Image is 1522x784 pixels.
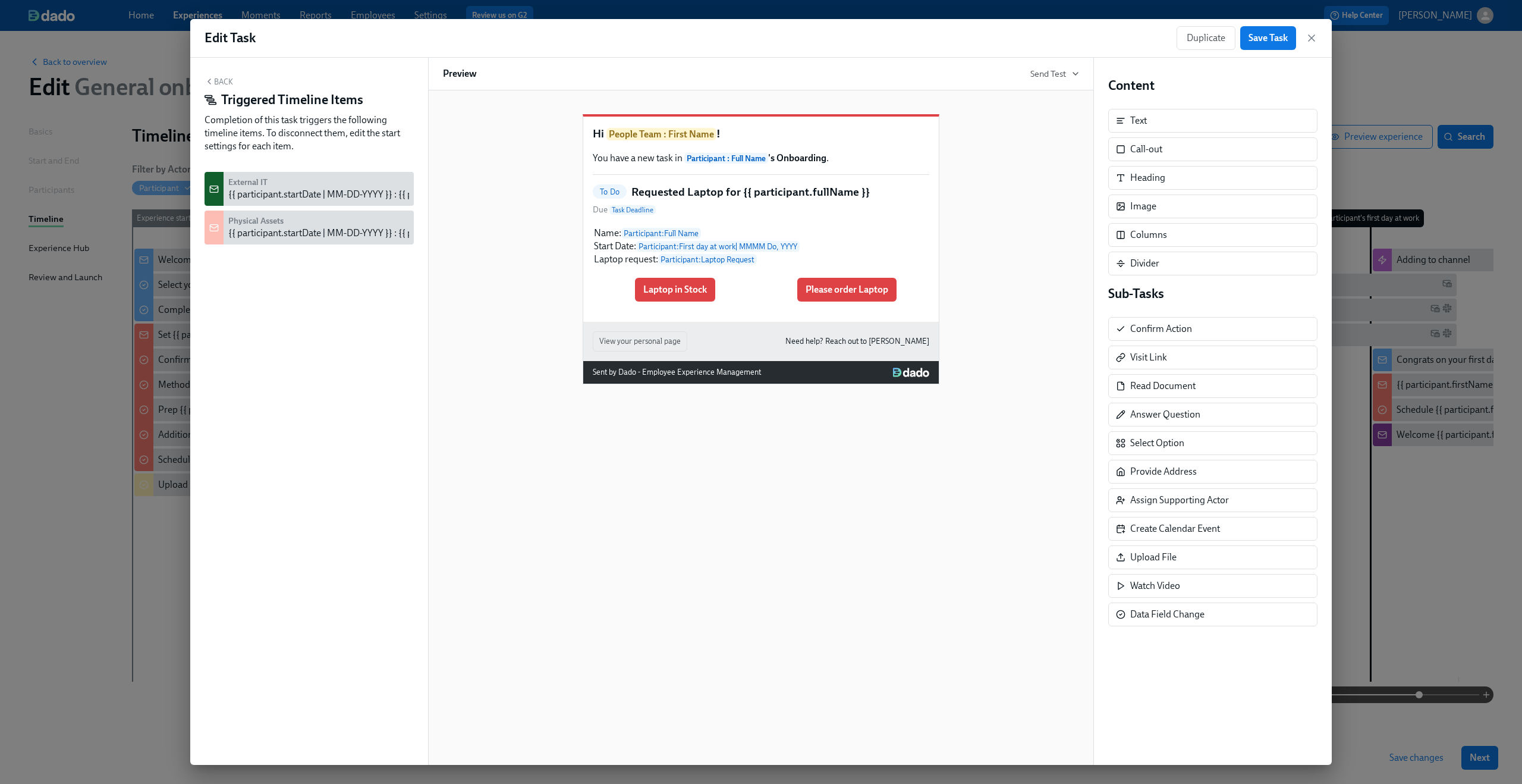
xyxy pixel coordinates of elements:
div: Columns [1130,228,1167,242]
div: Assign Supporting Actor [1108,488,1317,512]
img: Dado [893,368,929,377]
div: Sent by Dado - Employee Experience Management [593,366,761,379]
div: Answer Question [1130,408,1200,421]
div: Upload File [1130,551,1177,564]
div: Laptop in StockPlease order Laptop [593,277,929,303]
div: Answer Question [1108,403,1317,427]
h5: Requested Laptop for {{ participant.fullName }} [631,184,870,200]
span: Task Deadline [609,205,656,215]
div: Provide Address [1130,465,1197,478]
div: Select Option [1130,437,1184,450]
div: Data Field Change [1108,603,1317,626]
h4: Content [1108,77,1317,95]
p: You have a new task in . [593,152,929,165]
a: Need help? Reach out to [PERSON_NAME] [785,335,929,348]
div: Image [1130,200,1156,213]
div: Read Document [1108,374,1317,398]
h4: Triggered Timeline Items [221,91,363,109]
div: Divider [1130,257,1159,270]
span: Due [593,204,656,216]
h6: Preview [443,67,477,80]
h4: Sub-Tasks [1108,285,1317,303]
span: Save Task [1249,32,1288,44]
button: View your personal page [593,331,687,352]
div: Create Calendar Event [1108,517,1317,541]
div: Completion of this task triggers the following timeline items. To disconnect them, edit the start... [205,114,414,153]
div: Provide Address [1108,460,1317,484]
div: Confirm Action [1108,317,1317,341]
div: Upload File [1108,545,1317,569]
div: Watch Video [1130,579,1180,592]
h1: Hi ! [593,126,929,142]
div: Physical Assets{{ participant.startDate | MM-DD-YYYY }} : {{ participant.fullName }} - Set Up Needs [205,211,414,244]
span: To Do [593,187,627,196]
div: Assign Supporting Actor [1130,494,1229,507]
div: Columns [1108,223,1317,247]
div: Text [1108,109,1317,133]
div: {{ participant.startDate | MM-DD-YYYY }} : {{ participant.fullName }} - Set Up Needs [228,227,561,240]
div: Heading [1108,166,1317,190]
span: People Team : First Name [606,128,716,140]
div: Image [1108,195,1317,218]
div: {{ participant.startDate | MM-DD-YYYY }} : {{ participant.fullName }} - Set Up Needs [228,188,561,201]
div: Visit Link [1108,346,1317,369]
button: Send Test [1030,68,1079,80]
strong: External IT [228,177,268,187]
span: Participant : Full Name [684,153,768,164]
div: Confirm Action [1130,322,1192,335]
div: Call-out [1130,143,1162,156]
div: External IT{{ participant.startDate | MM-DD-YYYY }} : {{ participant.fullName }} - Set Up Needs [205,172,414,206]
div: Create Calendar Event [1130,522,1220,535]
div: Select Option [1108,431,1317,455]
div: Data Field Change [1130,608,1205,621]
span: Duplicate [1187,32,1225,44]
span: View your personal page [599,335,681,347]
div: Call-out [1108,137,1317,161]
button: Back [205,77,233,86]
div: Name:Participant:Full Name Start Date:Participant:First day at work| MMMM Do, YYYY Laptop request... [593,225,929,267]
h1: Edit Task [205,29,256,47]
div: Divider [1108,252,1317,275]
div: Watch Video [1108,574,1317,598]
div: Read Document [1130,380,1196,393]
strong: Physical Assets [228,216,284,226]
button: Duplicate [1177,26,1235,50]
strong: 's Onboarding [684,152,826,164]
div: Text [1130,114,1147,127]
div: Heading [1130,171,1165,184]
div: Visit Link [1130,351,1167,364]
button: Save Task [1240,26,1296,50]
